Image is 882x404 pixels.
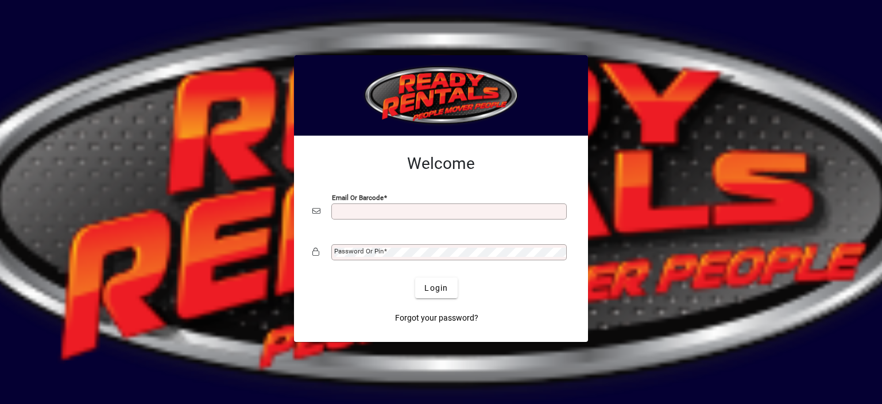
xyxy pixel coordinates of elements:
[312,154,570,174] h2: Welcome
[334,247,384,255] mat-label: Password or Pin
[415,278,457,298] button: Login
[424,282,448,294] span: Login
[395,312,478,324] span: Forgot your password?
[332,194,384,202] mat-label: Email or Barcode
[390,307,483,328] a: Forgot your password?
